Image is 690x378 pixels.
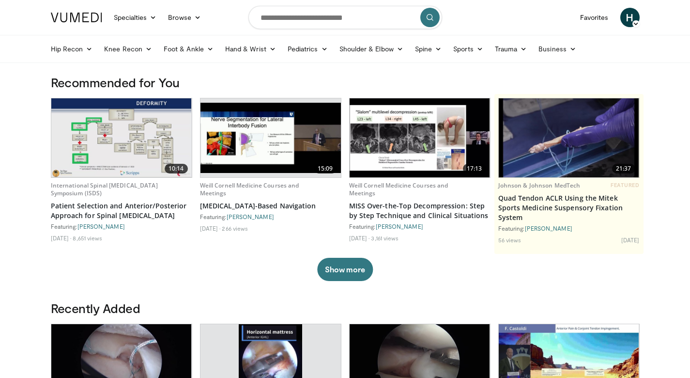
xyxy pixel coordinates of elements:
[349,201,491,220] a: MISS Over-the-Top Decompression: Step by Step Technique and Clinical Situations
[350,98,490,177] a: 17:13
[463,164,486,173] span: 17:13
[51,98,192,177] a: 10:14
[498,236,521,244] li: 56 views
[200,103,341,173] img: 99574b35-0d16-4976-83ab-fbc36f836307.620x360_q85_upscale.jpg
[200,213,341,220] div: Featuring:
[489,39,533,59] a: Trauma
[219,39,282,59] a: Hand & Wrist
[498,193,640,222] a: Quad Tendon ACLR Using the Mitek Sports Medicine Suspensory Fixation System
[165,164,188,173] span: 10:14
[349,222,491,230] div: Featuring:
[51,300,640,316] h3: Recently Added
[51,98,192,177] img: beefc228-5859-4966-8bc6-4c9aecbbf021.620x360_q85_upscale.jpg
[51,201,192,220] a: Patient Selection and Anterior/Posterior Approach for Spinal [MEDICAL_DATA]
[51,234,72,242] li: [DATE]
[222,224,248,232] li: 266 views
[498,181,581,189] a: Johnson & Johnson MedTech
[525,225,572,232] a: [PERSON_NAME]
[620,8,640,27] a: H
[51,181,158,197] a: International Spinal [MEDICAL_DATA] Symposium (ISDS)
[200,98,341,177] a: 15:09
[349,181,448,197] a: Weill Cornell Medicine Courses and Meetings
[200,224,221,232] li: [DATE]
[612,164,635,173] span: 21:37
[227,213,274,220] a: [PERSON_NAME]
[45,39,99,59] a: Hip Recon
[200,201,341,211] a: [MEDICAL_DATA]-Based Navigation
[98,39,158,59] a: Knee Recon
[51,75,640,90] h3: Recommended for You
[498,224,640,232] div: Featuring:
[158,39,219,59] a: Foot & Ankle
[574,8,614,27] a: Favorites
[314,164,337,173] span: 15:09
[162,8,207,27] a: Browse
[77,223,125,230] a: [PERSON_NAME]
[611,182,639,189] span: FEATURED
[409,39,447,59] a: Spine
[108,8,163,27] a: Specialties
[51,13,102,22] img: VuMedi Logo
[200,181,299,197] a: Weill Cornell Medicine Courses and Meetings
[447,39,489,59] a: Sports
[73,234,102,242] li: 8,651 views
[334,39,409,59] a: Shoulder & Elbow
[621,236,640,244] li: [DATE]
[317,258,373,281] button: Show more
[499,98,639,177] img: b78fd9da-dc16-4fd1-a89d-538d899827f1.620x360_q85_upscale.jpg
[51,222,192,230] div: Featuring:
[499,98,639,177] a: 21:37
[248,6,442,29] input: Search topics, interventions
[349,234,370,242] li: [DATE]
[350,98,490,177] img: 8bbb5a92-0805-470d-8909-c99d56b1b368.620x360_q85_upscale.jpg
[533,39,582,59] a: Business
[371,234,399,242] li: 3,161 views
[282,39,334,59] a: Pediatrics
[376,223,423,230] a: [PERSON_NAME]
